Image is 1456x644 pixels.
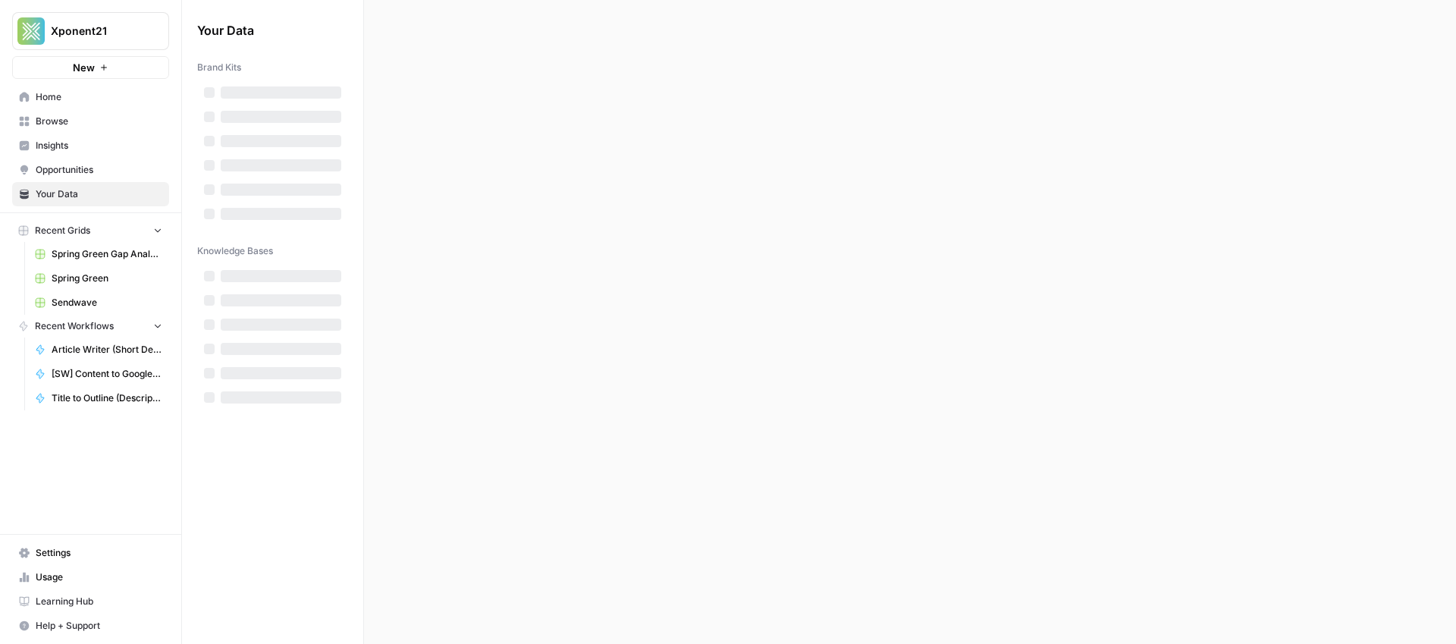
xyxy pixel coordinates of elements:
[28,386,169,410] a: Title to Outline (Description and Tie-in Test)
[28,242,169,266] a: Spring Green Gap Analysis Old
[197,61,241,74] span: Brand Kits
[52,343,162,357] span: Article Writer (Short Description and Tie In Test)
[36,570,162,584] span: Usage
[197,21,330,39] span: Your Data
[12,182,169,206] a: Your Data
[51,24,143,39] span: Xponent21
[35,224,90,237] span: Recent Grids
[52,272,162,285] span: Spring Green
[17,17,45,45] img: Xponent21 Logo
[12,134,169,158] a: Insights
[52,391,162,405] span: Title to Outline (Description and Tie-in Test)
[36,163,162,177] span: Opportunities
[12,158,169,182] a: Opportunities
[197,244,273,258] span: Knowledge Bases
[12,109,169,134] a: Browse
[36,139,162,152] span: Insights
[36,619,162,633] span: Help + Support
[36,187,162,201] span: Your Data
[52,367,162,381] span: [SW] Content to Google Docs
[28,338,169,362] a: Article Writer (Short Description and Tie In Test)
[36,115,162,128] span: Browse
[73,60,95,75] span: New
[12,56,169,79] button: New
[36,595,162,608] span: Learning Hub
[36,90,162,104] span: Home
[52,296,162,309] span: Sendwave
[12,565,169,589] a: Usage
[12,614,169,638] button: Help + Support
[35,319,114,333] span: Recent Workflows
[28,291,169,315] a: Sendwave
[28,266,169,291] a: Spring Green
[12,12,169,50] button: Workspace: Xponent21
[12,219,169,242] button: Recent Grids
[12,541,169,565] a: Settings
[12,589,169,614] a: Learning Hub
[36,546,162,560] span: Settings
[52,247,162,261] span: Spring Green Gap Analysis Old
[12,315,169,338] button: Recent Workflows
[12,85,169,109] a: Home
[28,362,169,386] a: [SW] Content to Google Docs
